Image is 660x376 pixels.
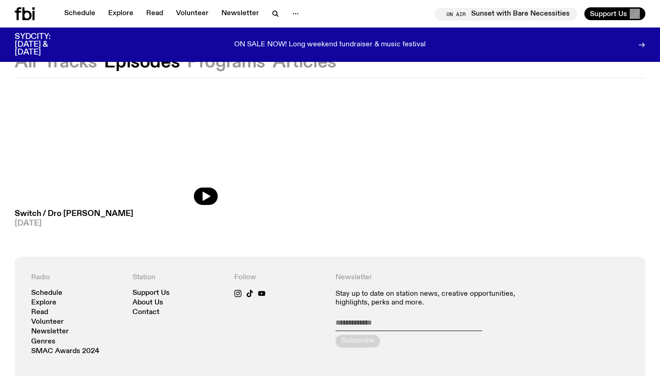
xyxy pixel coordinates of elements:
a: Read [141,7,169,20]
a: Schedule [59,7,101,20]
button: Tracks [44,54,97,71]
h4: Follow [234,273,324,282]
a: About Us [132,299,163,306]
h4: Station [132,273,223,282]
span: Support Us [590,10,627,18]
button: Support Us [584,7,645,20]
h3: Switch / Dro [PERSON_NAME] [15,210,218,218]
button: All [15,54,37,71]
button: Episodes [104,54,180,71]
a: Contact [132,309,159,316]
p: Stay up to date on station news, creative opportunities, highlights, perks and more. [335,290,528,307]
h3: SYDCITY: [DATE] & [DATE] [15,33,73,56]
p: ON SALE NOW! Long weekend fundraiser & music festival [234,41,426,49]
a: Support Us [132,290,170,297]
h4: Newsletter [335,273,528,282]
span: [DATE] [15,220,218,227]
a: Newsletter [216,7,264,20]
h4: Radio [31,273,121,282]
button: Subscribe [335,335,380,348]
a: Switch / Dro [PERSON_NAME][DATE] [15,205,218,227]
a: Genres [31,338,55,345]
a: Volunteer [31,319,64,326]
button: Programs [187,54,265,71]
a: Volunteer [170,7,214,20]
a: Explore [31,299,56,306]
button: On AirSunset with Bare Necessities [434,8,577,21]
a: SMAC Awards 2024 [31,348,99,355]
a: Explore [103,7,139,20]
a: Read [31,309,48,316]
a: Schedule [31,290,62,297]
a: Newsletter [31,328,69,335]
button: Articles [273,54,336,71]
